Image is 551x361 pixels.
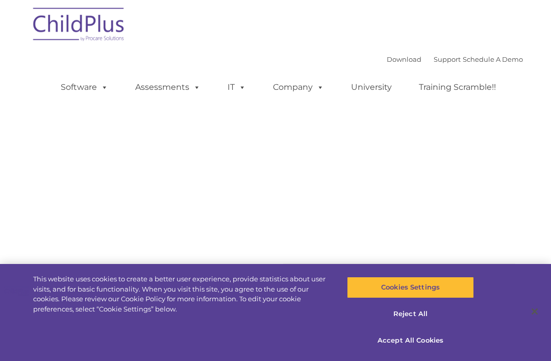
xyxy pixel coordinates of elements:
a: Assessments [125,77,211,98]
a: University [341,77,402,98]
button: Cookies Settings [347,277,473,298]
button: Accept All Cookies [347,329,473,351]
button: Reject All [347,303,473,325]
a: Company [263,77,334,98]
button: Close [523,300,546,323]
a: Schedule A Demo [463,55,523,63]
a: Download [387,55,421,63]
div: This website uses cookies to create a better user experience, provide statistics about user visit... [33,274,331,314]
a: Training Scramble!! [409,77,506,98]
a: Software [51,77,118,98]
img: ChildPlus by Procare Solutions [28,1,130,52]
a: Support [434,55,461,63]
a: IT [217,77,256,98]
font: | [387,55,523,63]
